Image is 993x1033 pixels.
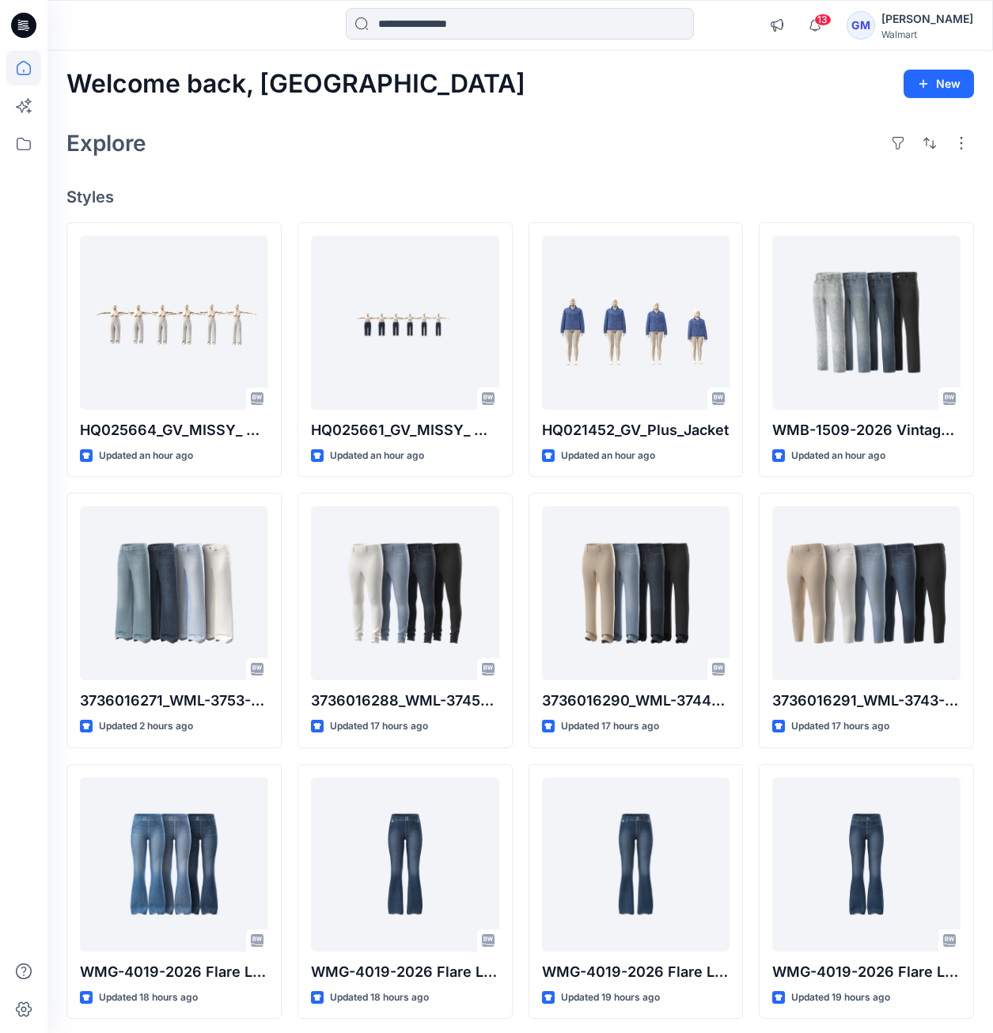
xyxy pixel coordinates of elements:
[311,778,499,952] a: WMG-4019-2026 Flare Leg Jean_Opt4
[311,419,499,441] p: HQ025661_GV_MISSY_ MR UTILITY CROPPED STRAIGHT LEG
[99,448,193,464] p: Updated an hour ago
[542,961,730,983] p: WMG-4019-2026 Flare Leg Jean_Opt3
[311,236,499,410] a: HQ025661_GV_MISSY_ MR UTILITY CROPPED STRAIGHT LEG
[80,506,268,680] a: 3736016271_WML-3753-2026 HR 5 Pocket Wide Leg - Inseam 30
[80,778,268,952] a: WMG-4019-2026 Flare Leg Jean_Opt1
[542,778,730,952] a: WMG-4019-2026 Flare Leg Jean_Opt3
[881,9,973,28] div: [PERSON_NAME]
[80,236,268,410] a: HQ025664_GV_MISSY_ MR UTILITY CROPPED STRAIGHT LEG
[311,690,499,712] p: 3736016288_WML-3745-2026_Core Woven Skinny Jegging-Inseam 28.5
[772,690,961,712] p: 3736016291_WML-3743-2026-Capri Jegging-Inseam 23 Inch
[80,961,268,983] p: WMG-4019-2026 Flare Leg Jean_Opt1
[791,718,889,735] p: Updated 17 hours ago
[561,448,655,464] p: Updated an hour ago
[542,236,730,410] a: HQ021452_GV_Plus_Jacket
[772,506,961,680] a: 3736016291_WML-3743-2026-Capri Jegging-Inseam 23 Inch
[330,718,428,735] p: Updated 17 hours ago
[542,690,730,712] p: 3736016290_WML-3744-2026 Core Woven Crop Straight Jegging - Inseam 29
[99,989,198,1006] p: Updated 18 hours ago
[772,778,961,952] a: WMG-4019-2026 Flare Leg Jean_Opt2
[66,70,525,99] h2: Welcome back, [GEOGRAPHIC_DATA]
[904,70,974,98] button: New
[772,236,961,410] a: WMB-1509-2026 Vintage Straight Jean
[561,718,659,735] p: Updated 17 hours ago
[561,989,660,1006] p: Updated 19 hours ago
[542,506,730,680] a: 3736016290_WML-3744-2026 Core Woven Crop Straight Jegging - Inseam 29
[80,690,268,712] p: 3736016271_WML-3753-2026 HR 5 Pocket Wide Leg - Inseam 30
[791,989,890,1006] p: Updated 19 hours ago
[311,506,499,680] a: 3736016288_WML-3745-2026_Core Woven Skinny Jegging-Inseam 28.5
[772,419,961,441] p: WMB-1509-2026 Vintage Straight [PERSON_NAME]
[80,419,268,441] p: HQ025664_GV_MISSY_ MR UTILITY CROPPED STRAIGHT LEG
[330,448,424,464] p: Updated an hour ago
[330,989,429,1006] p: Updated 18 hours ago
[66,187,974,206] h4: Styles
[814,13,832,26] span: 13
[311,961,499,983] p: WMG-4019-2026 Flare Leg Jean_Opt4
[881,28,973,40] div: Walmart
[847,11,875,40] div: GM
[99,718,193,735] p: Updated 2 hours ago
[66,131,146,156] h2: Explore
[791,448,885,464] p: Updated an hour ago
[772,961,961,983] p: WMG-4019-2026 Flare Leg Jean_Opt2
[542,419,730,441] p: HQ021452_GV_Plus_Jacket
